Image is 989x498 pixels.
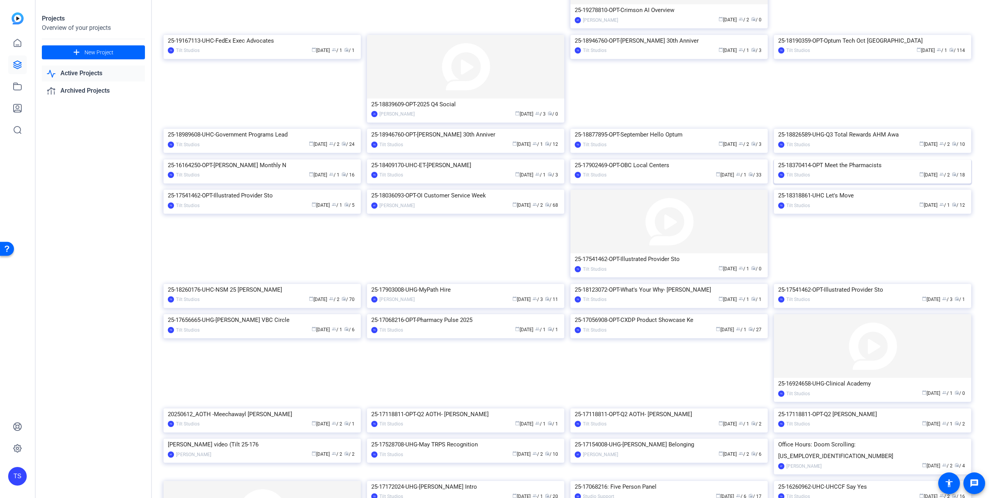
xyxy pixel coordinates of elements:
span: / 1 [535,172,546,178]
span: [DATE] [718,266,737,271]
span: / 1 [955,297,965,302]
div: Tilt Studios [176,202,200,209]
span: radio [344,202,349,207]
div: [PERSON_NAME] [379,296,415,303]
span: group [739,266,743,270]
span: [DATE] [917,48,935,53]
span: group [939,141,944,146]
a: Archived Projects [42,83,145,99]
div: JS [371,296,377,303]
span: calendar_today [718,17,723,21]
span: calendar_today [512,202,517,207]
span: / 1 [736,327,746,332]
span: / 2 [344,451,355,457]
span: radio [949,47,954,52]
span: calendar_today [718,266,723,270]
div: Tilt Studios [786,171,810,179]
span: [DATE] [716,172,734,178]
span: [DATE] [922,391,940,396]
span: [DATE] [919,202,937,208]
img: blue-gradient.svg [12,12,24,24]
div: 25-17118811-OPT-Q2 AOTH- [PERSON_NAME] [371,408,560,420]
div: TS [168,421,174,427]
div: Tilt Studios [786,390,810,398]
span: [DATE] [919,142,937,147]
div: TS [371,421,377,427]
span: / 2 [739,17,749,22]
span: / 27 [748,327,762,332]
div: Tilt Studios [379,171,403,179]
span: group [532,451,537,456]
span: calendar_today [919,172,924,176]
span: group [329,296,334,301]
div: Tilt Studios [786,296,810,303]
span: radio [344,421,349,425]
div: TS [575,327,581,333]
span: group [739,17,743,21]
span: calendar_today [312,202,316,207]
span: / 18 [952,172,965,178]
span: calendar_today [922,421,927,425]
span: group [332,451,336,456]
div: Tilt Studios [379,141,403,149]
div: Tilt Studios [176,296,200,303]
div: Tilt Studios [583,296,606,303]
div: 25-17903008-UHG-MyPath Hire [371,284,560,296]
span: / 1 [937,48,947,53]
span: group [739,141,743,146]
span: [DATE] [515,172,533,178]
span: / 1 [548,421,558,427]
span: radio [955,421,959,425]
span: / 11 [545,297,558,302]
div: Tilt Studios [176,326,200,334]
div: Tilt Studios [379,451,403,458]
span: / 1 [344,48,355,53]
div: 25-16164250-OPT-[PERSON_NAME] Monthly N [168,159,357,171]
span: / 0 [548,111,558,117]
span: group [329,172,334,176]
div: 25-16924658-UHG-Clinical Academy [778,378,967,389]
div: 25-18826589-UHG-Q3 Total Rewards AHM Awa [778,129,967,140]
span: group [532,202,537,207]
div: Tilt Studios [786,47,810,54]
span: [DATE] [312,202,330,208]
span: / 3 [751,48,762,53]
span: radio [751,266,756,270]
span: calendar_today [718,451,723,456]
span: radio [548,421,552,425]
span: / 2 [739,451,749,457]
span: group [535,111,540,116]
div: [PERSON_NAME] video (Tilt 25-176 [168,439,357,450]
button: New Project [42,45,145,59]
div: TS [168,142,174,148]
span: radio [955,296,959,301]
span: calendar_today [309,172,314,176]
span: / 1 [332,48,342,53]
span: / 2 [332,451,342,457]
span: / 1 [535,421,546,427]
div: TS [778,391,784,397]
span: / 1 [942,421,953,427]
span: / 70 [341,297,355,302]
div: Tilt Studios [786,141,810,149]
div: 25-17068216-OPT-Pharmacy Pulse 2025 [371,314,560,326]
span: / 33 [748,172,762,178]
div: Tilt Studios [786,202,810,209]
div: 25-18946760-OPT-[PERSON_NAME] 30th Anniver [575,35,763,47]
span: [DATE] [515,421,533,427]
span: [DATE] [312,421,330,427]
div: 25-19278810-OPT-Crimson AI Overview [575,4,763,16]
div: AT [168,451,174,458]
div: [PERSON_NAME] [379,202,415,209]
span: / 12 [952,202,965,208]
span: radio [545,141,550,146]
span: [DATE] [718,297,737,302]
div: TS [168,202,174,209]
span: calendar_today [718,421,723,425]
div: [PERSON_NAME] [176,451,211,458]
div: Tilt Studios [583,47,606,54]
div: Overview of your projects [42,23,145,33]
span: / 3 [535,111,546,117]
span: / 2 [532,202,543,208]
span: group [942,421,947,425]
